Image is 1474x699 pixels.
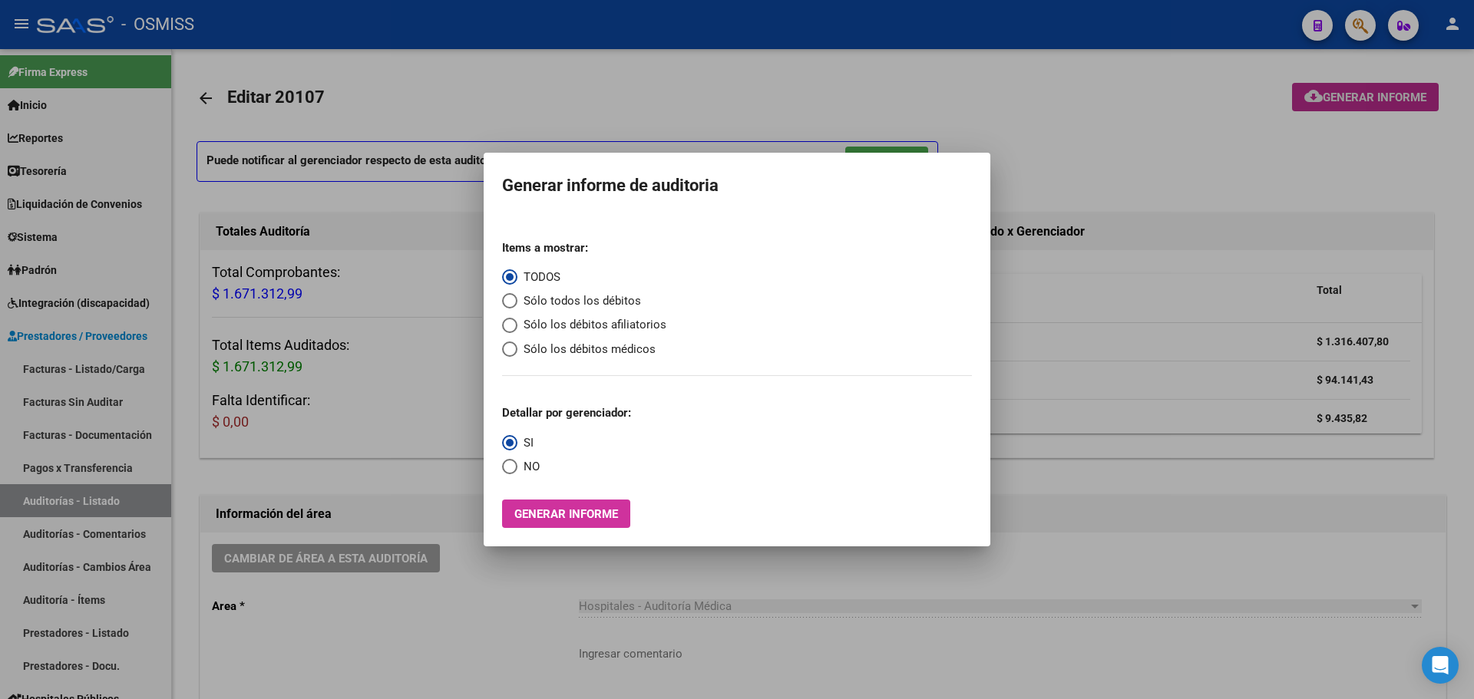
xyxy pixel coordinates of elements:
span: Sólo los débitos afiliatorios [517,316,666,334]
button: Generar informe [502,500,630,528]
span: Generar informe [514,507,618,521]
span: TODOS [517,269,560,286]
mat-radio-group: Select an option [502,393,631,475]
span: Sólo todos los débitos [517,292,641,310]
div: Open Intercom Messenger [1422,647,1459,684]
span: SI [517,434,534,452]
strong: Detallar por gerenciador: [502,406,631,420]
h1: Generar informe de auditoria [502,171,972,200]
span: Sólo los débitos médicos [517,341,656,358]
mat-radio-group: Select an option [502,228,666,358]
strong: Items a mostrar: [502,241,588,255]
span: NO [517,458,540,476]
